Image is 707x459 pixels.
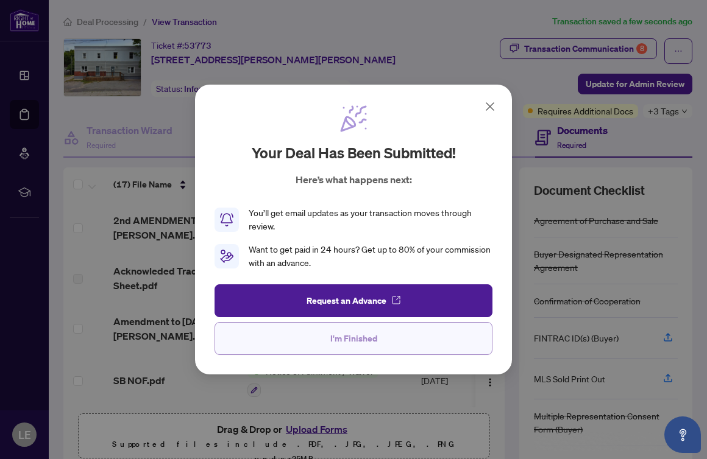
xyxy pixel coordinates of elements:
[296,172,412,187] p: Here’s what happens next:
[330,329,377,348] span: I'm Finished
[215,284,492,317] button: Request an Advance
[664,416,701,453] button: Open asap
[215,322,492,355] button: I'm Finished
[249,243,492,270] div: Want to get paid in 24 hours? Get up to 80% of your commission with an advance.
[249,206,492,233] div: You’ll get email updates as your transaction moves through review.
[252,143,456,163] h2: Your deal has been submitted!
[307,291,386,310] span: Request an Advance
